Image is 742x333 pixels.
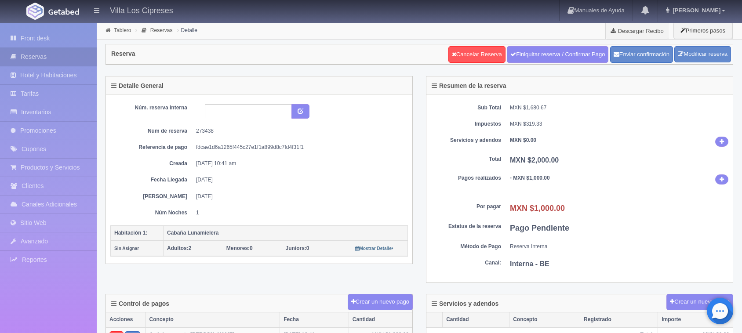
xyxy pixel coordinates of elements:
h4: Detalle General [111,83,164,89]
dt: Impuestos [431,120,501,128]
dt: Fecha Llegada [117,176,187,184]
button: Enviar confirmación [610,46,673,63]
th: Fecha [280,312,349,327]
button: Crear un nuevo pago [348,294,413,310]
span: [PERSON_NAME] [670,7,720,14]
b: - MXN $1,000.00 [510,175,550,181]
a: Descargar Recibo [606,22,669,40]
th: Acciones [106,312,145,327]
strong: Menores: [226,245,250,251]
b: Pago Pendiente [510,224,569,232]
button: Primeros pasos [673,22,732,39]
dt: Núm Noches [117,209,187,217]
img: Getabed [26,3,44,20]
b: MXN $2,000.00 [510,156,559,164]
span: 2 [167,245,191,251]
dt: Creada [117,160,187,167]
b: MXN $1,000.00 [510,204,565,213]
th: Concepto [145,312,280,327]
dt: Pagos realizados [431,174,501,182]
strong: Adultos: [167,245,189,251]
dt: Servicios y adendos [431,137,501,144]
b: Interna - BE [510,260,549,268]
dd: [DATE] 10:41 am [196,160,401,167]
dt: Núm de reserva [117,127,187,135]
dt: Núm. reserva interna [117,104,187,112]
dd: MXN $319.33 [510,120,728,128]
dd: 273438 [196,127,401,135]
dt: Por pagar [431,203,501,210]
dd: Reserva Interna [510,243,728,250]
span: 0 [286,245,309,251]
th: Registrado [580,312,658,327]
li: Detalle [175,26,200,34]
span: 0 [226,245,253,251]
dt: [PERSON_NAME] [117,193,187,200]
dt: Método de Pago [431,243,501,250]
strong: Juniors: [286,245,306,251]
small: Sin Asignar [114,246,139,251]
a: Reservas [150,27,173,33]
dd: 1 [196,209,401,217]
th: Importe [658,312,733,327]
th: Concepto [509,312,580,327]
dt: Canal: [431,259,501,267]
button: Crear un nuevo cargo [666,294,733,310]
h4: Control de pagos [111,300,169,307]
a: Modificar reserva [674,46,731,62]
a: Cancelar Reserva [448,46,506,63]
b: MXN $0.00 [510,137,536,143]
dt: Referencia de pago [117,144,187,151]
dd: [DATE] [196,176,401,184]
a: Mostrar Detalle [355,245,393,251]
h4: Villa Los Cipreses [110,4,173,15]
dd: MXN $1,680.67 [510,104,728,112]
img: Getabed [48,8,79,15]
a: Finiquitar reserva / Confirmar Pago [507,46,608,63]
th: Cantidad [443,312,509,327]
dd: fdcae1d6a1265f445c27e1f1a899d8c7fd4f31f1 [196,144,401,151]
a: Tablero [114,27,131,33]
b: Habitación 1: [114,230,147,236]
h4: Reserva [111,51,135,57]
dt: Sub Total [431,104,501,112]
small: Mostrar Detalle [355,246,393,251]
dd: [DATE] [196,193,401,200]
th: Cabaña Lunamielera [164,225,408,241]
dt: Estatus de la reserva [431,223,501,230]
h4: Servicios y adendos [432,300,498,307]
h4: Resumen de la reserva [432,83,506,89]
th: Cantidad [349,312,412,327]
dt: Total [431,156,501,163]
